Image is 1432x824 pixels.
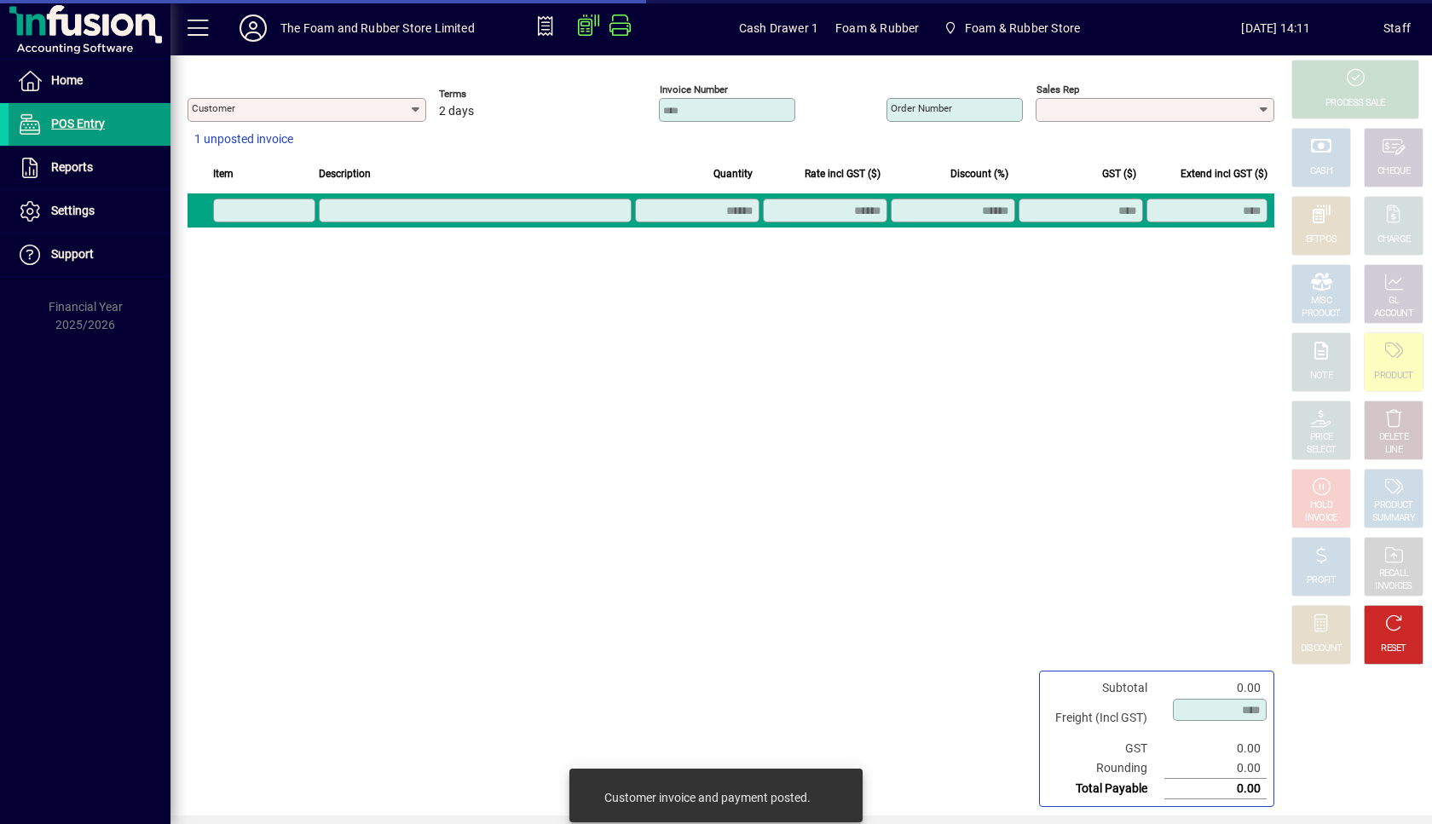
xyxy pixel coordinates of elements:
mat-label: Sales rep [1036,84,1079,95]
div: DISCOUNT [1301,642,1342,655]
td: 0.00 [1164,678,1267,698]
span: Item [213,164,234,183]
span: [DATE] 14:11 [1169,14,1383,42]
div: CASH [1310,165,1332,178]
div: PROFIT [1307,574,1336,587]
div: Customer invoice and payment posted. [604,789,811,806]
span: Foam & Rubber Store [965,14,1080,42]
td: Rounding [1047,758,1164,779]
div: PRICE [1310,431,1333,444]
div: HOLD [1310,499,1332,512]
div: DELETE [1379,431,1408,444]
span: Foam & Rubber [835,14,919,42]
td: 0.00 [1164,739,1267,758]
a: Settings [9,190,170,233]
div: INVOICES [1375,580,1412,593]
div: RECALL [1379,568,1409,580]
a: Home [9,60,170,102]
span: Settings [51,204,95,217]
span: POS Entry [51,117,105,130]
span: Cash Drawer 1 [739,14,818,42]
div: PROCESS SALE [1325,97,1385,110]
mat-label: Invoice number [660,84,728,95]
span: Foam & Rubber Store [936,13,1087,43]
div: PRODUCT [1374,370,1412,383]
span: Reports [51,160,93,174]
div: NOTE [1310,370,1332,383]
td: 0.00 [1164,758,1267,779]
mat-label: Order number [891,102,952,114]
div: EFTPOS [1306,233,1337,246]
div: CHEQUE [1377,165,1410,178]
div: Staff [1383,14,1411,42]
div: ACCOUNT [1374,308,1413,320]
div: PRODUCT [1374,499,1412,512]
div: LINE [1385,444,1402,457]
div: INVOICE [1305,512,1337,525]
td: Total Payable [1047,779,1164,799]
button: Profile [226,13,280,43]
td: Freight (Incl GST) [1047,698,1164,739]
div: PRODUCT [1302,308,1340,320]
div: SELECT [1307,444,1337,457]
span: Discount (%) [950,164,1008,183]
div: SUMMARY [1372,512,1415,525]
span: Home [51,73,83,87]
span: 1 unposted invoice [194,130,293,148]
div: MISC [1311,295,1331,308]
div: CHARGE [1377,233,1411,246]
span: Terms [439,89,541,100]
span: Rate incl GST ($) [805,164,881,183]
mat-label: Customer [192,102,235,114]
span: Quantity [713,164,753,183]
span: Support [51,247,94,261]
td: GST [1047,739,1164,758]
span: 2 days [439,105,474,118]
a: Support [9,233,170,276]
a: Reports [9,147,170,189]
span: GST ($) [1102,164,1136,183]
div: GL [1389,295,1400,308]
span: Extend incl GST ($) [1181,164,1267,183]
td: Subtotal [1047,678,1164,698]
button: 1 unposted invoice [188,124,300,155]
td: 0.00 [1164,779,1267,799]
span: Description [319,164,371,183]
div: RESET [1381,642,1406,655]
div: The Foam and Rubber Store Limited [280,14,475,42]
